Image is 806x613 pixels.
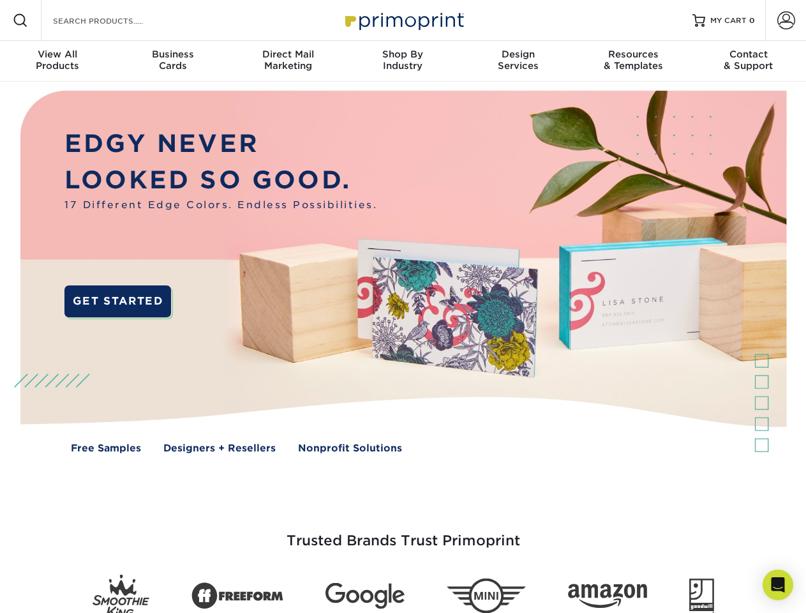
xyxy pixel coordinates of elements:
a: Shop ByIndustry [345,41,460,82]
a: BusinessCards [115,41,230,82]
a: Nonprofit Solutions [298,441,402,456]
div: & Templates [576,49,690,72]
a: Contact& Support [691,41,806,82]
a: Resources& Templates [576,41,690,82]
a: Direct MailMarketing [230,41,345,82]
span: Resources [576,49,690,60]
input: SEARCH PRODUCTS..... [52,13,176,28]
a: DesignServices [461,41,576,82]
span: Design [461,49,576,60]
div: Services [461,49,576,72]
div: Marketing [230,49,345,72]
a: Designers + Resellers [163,441,276,456]
span: Business [115,49,230,60]
p: EDGY NEVER [64,126,377,162]
div: Cards [115,49,230,72]
span: 17 Different Edge Colors. Endless Possibilities. [64,198,377,213]
span: Direct Mail [230,49,345,60]
p: LOOKED SO GOOD. [64,162,377,199]
img: Amazon [568,584,647,609]
h3: Trusted Brands Trust Primoprint [30,502,777,564]
a: GET STARTED [64,285,171,317]
span: MY CART [710,15,747,26]
span: Contact [691,49,806,60]
div: Industry [345,49,460,72]
img: Primoprint [340,6,467,34]
div: & Support [691,49,806,72]
span: 0 [749,16,755,25]
img: Google [325,583,405,609]
span: Shop By [345,49,460,60]
a: Free Samples [71,441,141,456]
div: Open Intercom Messenger [763,570,793,600]
img: Goodwill [689,579,714,613]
